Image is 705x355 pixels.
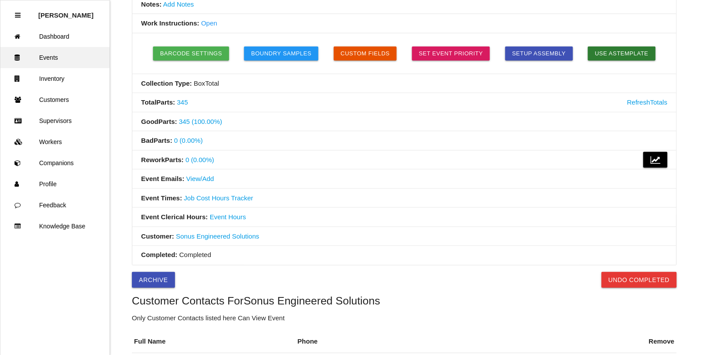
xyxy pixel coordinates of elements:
button: Setup Assembly [505,47,573,61]
a: 345 (100.00%) [179,118,222,125]
button: Custom Fields [334,47,397,61]
h5: Customer Contacts For Sonus Engineered Solutions [132,295,677,307]
a: Job Cost Hours Tracker [184,194,253,202]
a: Workers [0,131,110,152]
a: View/Add [186,175,214,182]
a: Companions [0,152,110,174]
b: Customer: [141,232,174,240]
a: Profile [0,174,110,195]
b: Bad Parts : [141,137,172,144]
a: Add Notes [163,0,194,8]
b: Event Times: [141,194,182,202]
a: Supervisors [0,110,110,131]
b: Completed: [141,251,178,259]
a: Sonus Engineered Solutions [176,232,259,240]
li: Completed [132,246,676,265]
b: Work Instructions: [141,19,199,27]
a: Customers [0,89,110,110]
th: Full Name [132,330,296,353]
button: Use asTemplate [588,47,656,61]
a: Events [0,47,110,68]
th: Remove [647,330,677,353]
b: Event Clerical Hours: [141,213,208,221]
li: Box Total [132,74,676,94]
b: Collection Type: [141,80,192,87]
p: Only Customer Contacts listed here Can View Event [132,313,677,323]
b: Event Emails: [141,175,184,182]
button: Barcode Settings [153,47,229,61]
b: Total Parts : [141,98,175,106]
a: Open [201,19,217,27]
th: Phone [296,330,622,353]
button: Undo Completed [602,272,677,288]
a: Event Hours [210,213,246,221]
a: 345 [177,98,188,106]
p: Rosie Blandino [38,5,94,19]
button: Archive [132,272,175,288]
b: Good Parts : [141,118,177,125]
a: Refresh Totals [627,98,668,108]
b: Notes: [141,0,162,8]
a: Set Event Priority [412,47,490,61]
a: Inventory [0,68,110,89]
a: Knowledge Base [0,216,110,237]
b: Rework Parts : [141,156,184,163]
div: Close [15,5,21,26]
a: 0 (0.00%) [186,156,214,163]
button: Boundry Samples [244,47,318,61]
a: Feedback [0,195,110,216]
a: Dashboard [0,26,110,47]
a: 0 (0.00%) [174,137,203,144]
